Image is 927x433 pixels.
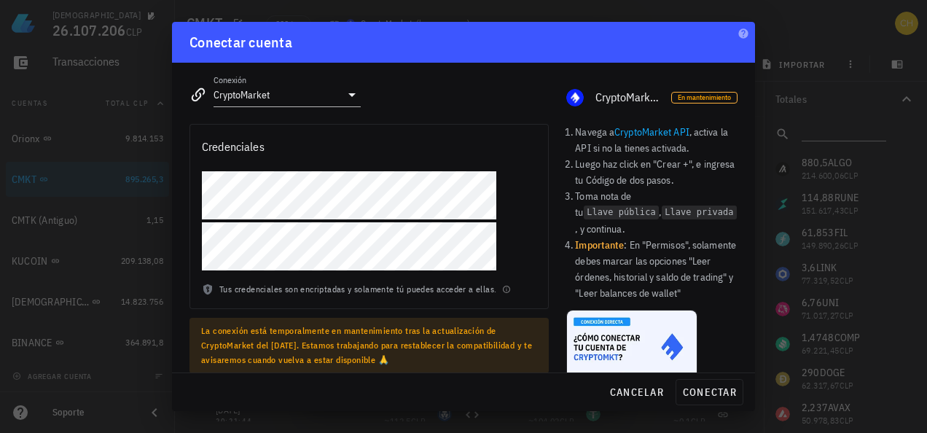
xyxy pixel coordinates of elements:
label: Conexión [214,74,246,85]
li: Navega a , activa la API si no la tienes activada. [575,124,738,156]
li: Toma nota de tu , , y continua. [575,188,738,237]
li: : En "Permisos", solamente debes marcar las opciones "Leer órdenes, historial y saldo de trading"... [575,237,738,301]
b: Importante [575,238,624,251]
code: Llave pública [584,206,660,219]
span: conectar [682,386,737,399]
span: cancelar [609,386,664,399]
span: La conexión está temporalmente en mantenimiento tras la actualización de CryptoMarket del [DATE].... [201,325,532,365]
li: Luego haz click en "Crear +", e ingresa tu Código de dos pasos. [575,156,738,188]
div: Tus credenciales son encriptadas y solamente tú puedes acceder a ellas. [190,282,548,308]
button: conectar [676,379,743,405]
button: cancelar [603,379,670,405]
a: CryptoMarket API [614,125,689,139]
div: Credenciales [202,136,265,157]
code: Llave privada [662,206,738,219]
div: CryptoMarket [595,90,660,104]
div: Conectar cuenta [189,31,292,54]
span: En mantenimiento [678,93,731,103]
